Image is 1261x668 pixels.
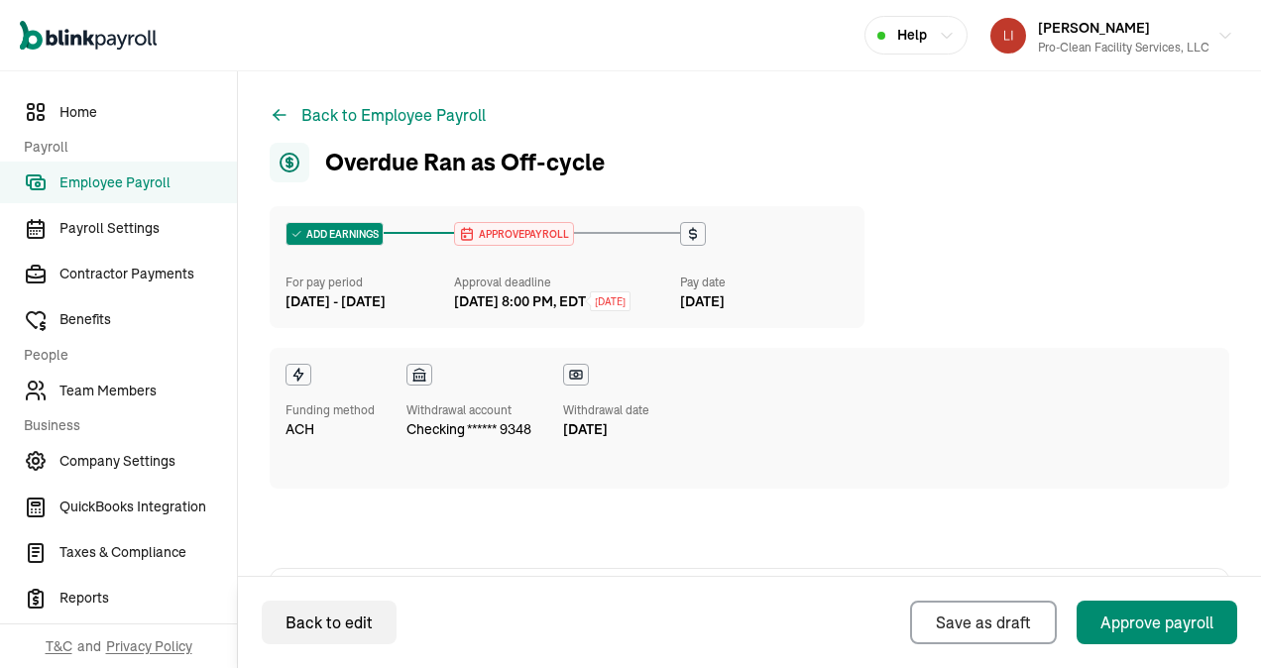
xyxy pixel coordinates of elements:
[270,103,486,127] button: Back to Employee Payroll
[59,218,237,239] span: Payroll Settings
[910,601,1057,644] button: Save as draft
[286,611,373,634] div: Back to edit
[982,11,1241,60] button: [PERSON_NAME]Pro-Clean Facility Services, LLC
[287,223,383,245] div: ADD EARNINGS
[936,611,1031,634] div: Save as draft
[1077,601,1237,644] button: Approve payroll
[59,309,237,330] span: Benefits
[286,401,375,419] div: Funding method
[59,264,237,284] span: Contractor Payments
[1162,573,1261,668] iframe: Chat Widget
[59,588,237,609] span: Reports
[1100,611,1213,634] div: Approve payroll
[1038,39,1209,56] div: Pro-Clean Facility Services, LLC
[475,227,569,242] span: APPROVE PAYROLL
[454,274,671,291] div: Approval deadline
[897,25,927,46] span: Help
[270,143,605,182] h1: Overdue Ran as Off-cycle
[59,497,237,517] span: QuickBooks Integration
[1038,19,1150,37] span: [PERSON_NAME]
[59,102,237,123] span: Home
[563,419,649,440] div: [DATE]
[59,542,237,563] span: Taxes & Compliance
[680,274,849,291] div: Pay date
[20,7,157,64] nav: Global
[286,274,454,291] div: For pay period
[46,636,72,656] span: T&C
[680,291,849,312] div: [DATE]
[262,601,397,644] button: Back to edit
[563,401,649,419] div: Withdrawal date
[59,172,237,193] span: Employee Payroll
[24,137,225,158] span: Payroll
[286,419,314,440] span: ACH
[286,291,454,312] div: [DATE] - [DATE]
[406,401,531,419] div: Withdrawal account
[595,294,626,309] span: [DATE]
[106,636,192,656] span: Privacy Policy
[24,415,225,436] span: Business
[454,291,586,312] div: [DATE] 8:00 PM, EDT
[864,16,968,55] button: Help
[59,381,237,401] span: Team Members
[24,345,225,366] span: People
[59,451,237,472] span: Company Settings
